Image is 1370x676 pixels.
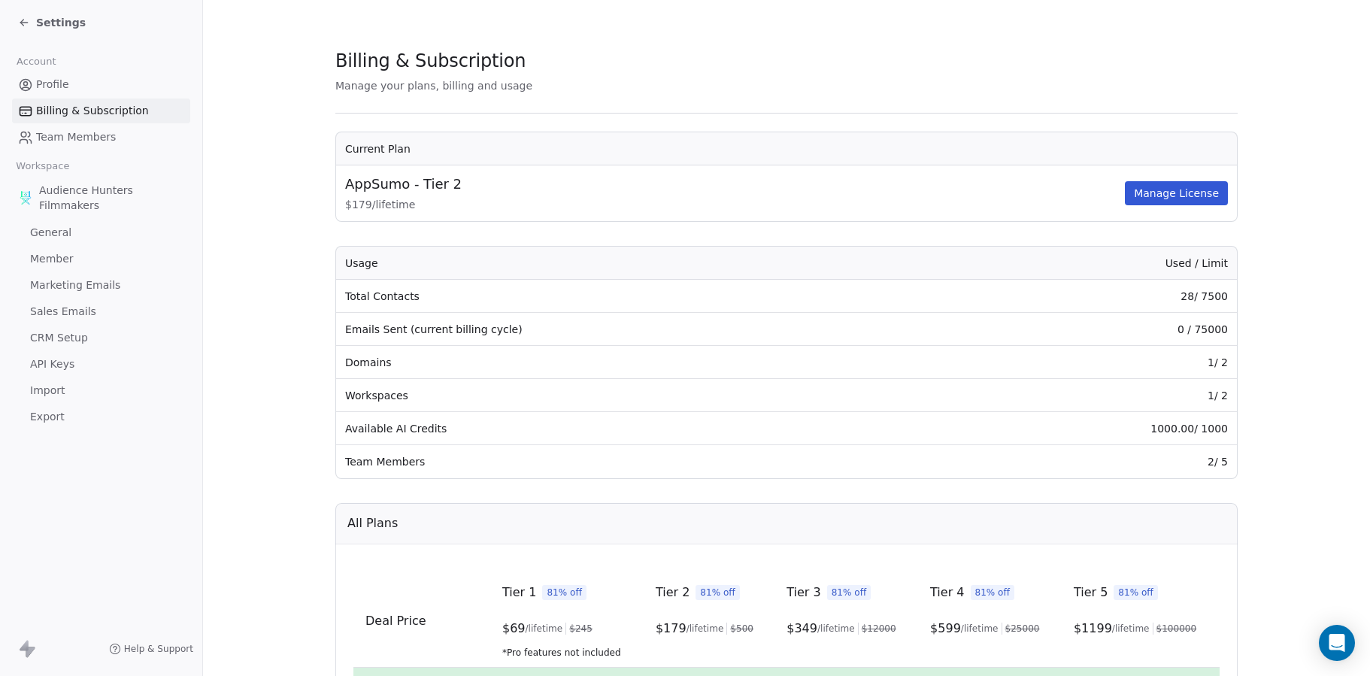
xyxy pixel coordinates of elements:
[1319,625,1355,661] div: Open Intercom Messenger
[656,620,687,638] span: $ 179
[30,409,65,425] span: Export
[502,584,536,602] span: Tier 1
[336,313,941,346] td: Emails Sent (current billing cycle)
[961,623,999,635] span: /lifetime
[941,445,1237,478] td: 2 / 5
[1074,620,1112,638] span: $ 1199
[1125,181,1228,205] button: Manage License
[730,623,753,635] span: $ 500
[12,220,190,245] a: General
[336,132,1237,165] th: Current Plan
[347,514,398,532] span: All Plans
[30,356,74,372] span: API Keys
[124,643,193,655] span: Help & Support
[30,277,120,293] span: Marketing Emails
[345,174,462,194] span: AppSumo - Tier 2
[335,50,526,72] span: Billing & Subscription
[10,50,62,73] span: Account
[12,72,190,97] a: Profile
[1112,623,1150,635] span: /lifetime
[542,585,586,600] span: 81% off
[30,330,88,346] span: CRM Setup
[930,620,961,638] span: $ 599
[12,326,190,350] a: CRM Setup
[39,183,184,213] span: Audience Hunters Filmmakers
[336,346,941,379] td: Domains
[336,445,941,478] td: Team Members
[1005,623,1040,635] span: $ 25000
[36,77,69,92] span: Profile
[1114,585,1158,600] span: 81% off
[941,379,1237,412] td: 1 / 2
[787,584,820,602] span: Tier 3
[30,251,74,267] span: Member
[1156,623,1197,635] span: $ 100000
[336,247,941,280] th: Usage
[12,378,190,403] a: Import
[971,585,1015,600] span: 81% off
[941,247,1237,280] th: Used / Limit
[12,125,190,150] a: Team Members
[345,197,1122,212] span: $ 179 / lifetime
[336,379,941,412] td: Workspaces
[930,584,964,602] span: Tier 4
[36,103,149,119] span: Billing & Subscription
[109,643,193,655] a: Help & Support
[862,623,896,635] span: $ 12000
[687,623,724,635] span: /lifetime
[569,623,593,635] span: $ 245
[18,15,86,30] a: Settings
[336,280,941,313] td: Total Contacts
[30,304,96,320] span: Sales Emails
[502,620,526,638] span: $ 69
[30,225,71,241] span: General
[12,299,190,324] a: Sales Emails
[18,190,33,205] img: AHFF%20symbol.png
[941,346,1237,379] td: 1 / 2
[12,99,190,123] a: Billing & Subscription
[502,647,632,659] span: *Pro features not included
[827,585,871,600] span: 81% off
[12,405,190,429] a: Export
[787,620,817,638] span: $ 349
[36,15,86,30] span: Settings
[1074,584,1108,602] span: Tier 5
[12,273,190,298] a: Marketing Emails
[817,623,855,635] span: /lifetime
[941,412,1237,445] td: 1000.00 / 1000
[365,614,426,628] span: Deal Price
[941,313,1237,346] td: 0 / 75000
[12,352,190,377] a: API Keys
[526,623,563,635] span: /lifetime
[36,129,116,145] span: Team Members
[656,584,690,602] span: Tier 2
[10,155,76,177] span: Workspace
[335,80,532,92] span: Manage your plans, billing and usage
[336,412,941,445] td: Available AI Credits
[941,280,1237,313] td: 28 / 7500
[696,585,740,600] span: 81% off
[12,247,190,271] a: Member
[30,383,65,399] span: Import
